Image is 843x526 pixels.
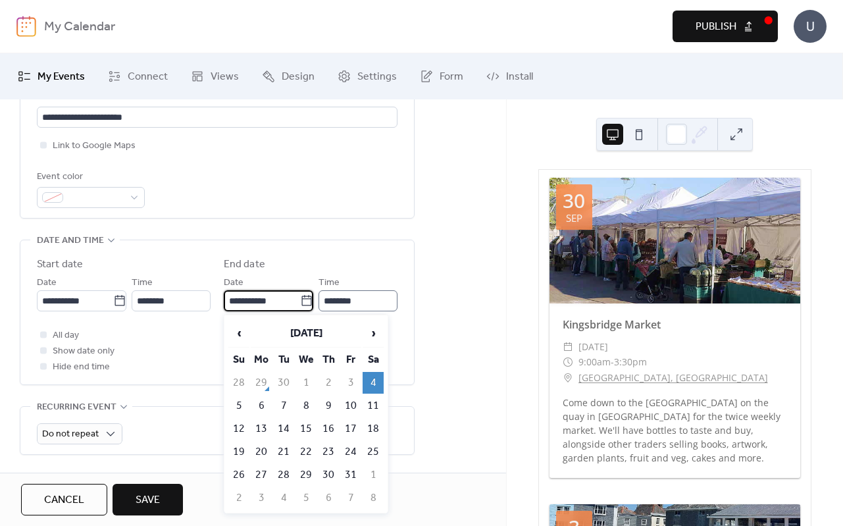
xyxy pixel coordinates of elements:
[228,418,249,440] td: 12
[340,418,361,440] td: 17
[228,349,249,371] th: Su
[295,441,317,463] td: 22
[440,69,463,85] span: Form
[318,418,339,440] td: 16
[614,354,647,370] span: 3:30pm
[363,372,384,394] td: 4
[566,213,582,223] div: Sep
[549,396,800,465] div: Come down to the [GEOGRAPHIC_DATA] on the quay in [GEOGRAPHIC_DATA] for the twice weekly market. ...
[318,441,339,463] td: 23
[21,484,107,515] button: Cancel
[273,487,294,509] td: 4
[37,169,142,185] div: Event color
[578,370,768,386] a: [GEOGRAPHIC_DATA], [GEOGRAPHIC_DATA]
[53,328,79,344] span: All day
[318,464,339,486] td: 30
[318,395,339,417] td: 9
[251,395,272,417] td: 6
[228,441,249,463] td: 19
[363,320,383,346] span: ›
[224,257,265,273] div: End date
[295,464,317,486] td: 29
[37,89,395,105] div: Location
[318,372,339,394] td: 2
[563,370,573,386] div: ​
[37,400,116,415] span: Recurring event
[273,349,294,371] th: Tu
[578,354,611,370] span: 9:00am
[476,59,543,94] a: Install
[8,59,95,94] a: My Events
[363,349,384,371] th: Sa
[228,372,249,394] td: 28
[251,372,272,394] td: 29
[282,69,315,85] span: Design
[549,317,800,332] div: Kingsbridge Market
[363,487,384,509] td: 8
[273,395,294,417] td: 7
[37,469,95,485] span: Event image
[696,19,736,35] span: Publish
[53,138,136,154] span: Link to Google Maps
[319,275,340,291] span: Time
[563,354,573,370] div: ​
[340,487,361,509] td: 7
[132,275,153,291] span: Time
[295,487,317,509] td: 5
[98,59,178,94] a: Connect
[794,10,827,43] div: U
[251,441,272,463] td: 20
[340,395,361,417] td: 10
[37,275,57,291] span: Date
[136,492,160,508] span: Save
[273,418,294,440] td: 14
[363,441,384,463] td: 25
[340,464,361,486] td: 31
[340,349,361,371] th: Fr
[506,69,533,85] span: Install
[228,464,249,486] td: 26
[229,320,249,346] span: ‹
[53,344,115,359] span: Show date only
[44,492,84,508] span: Cancel
[273,464,294,486] td: 28
[251,464,272,486] td: 27
[318,487,339,509] td: 6
[363,464,384,486] td: 1
[252,59,324,94] a: Design
[578,339,608,355] span: [DATE]
[273,372,294,394] td: 30
[363,418,384,440] td: 18
[295,418,317,440] td: 15
[228,395,249,417] td: 5
[328,59,407,94] a: Settings
[295,349,317,371] th: We
[611,354,614,370] span: -
[357,69,397,85] span: Settings
[181,59,249,94] a: Views
[673,11,778,42] button: Publish
[273,441,294,463] td: 21
[563,339,573,355] div: ​
[37,233,104,249] span: Date and time
[563,191,585,211] div: 30
[128,69,168,85] span: Connect
[318,349,339,371] th: Th
[363,395,384,417] td: 11
[340,372,361,394] td: 3
[44,14,115,39] b: My Calendar
[42,425,99,443] span: Do not repeat
[340,441,361,463] td: 24
[224,275,243,291] span: Date
[228,487,249,509] td: 2
[251,349,272,371] th: Mo
[16,16,36,37] img: logo
[251,418,272,440] td: 13
[295,395,317,417] td: 8
[295,372,317,394] td: 1
[251,487,272,509] td: 3
[251,319,361,348] th: [DATE]
[211,69,239,85] span: Views
[38,69,85,85] span: My Events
